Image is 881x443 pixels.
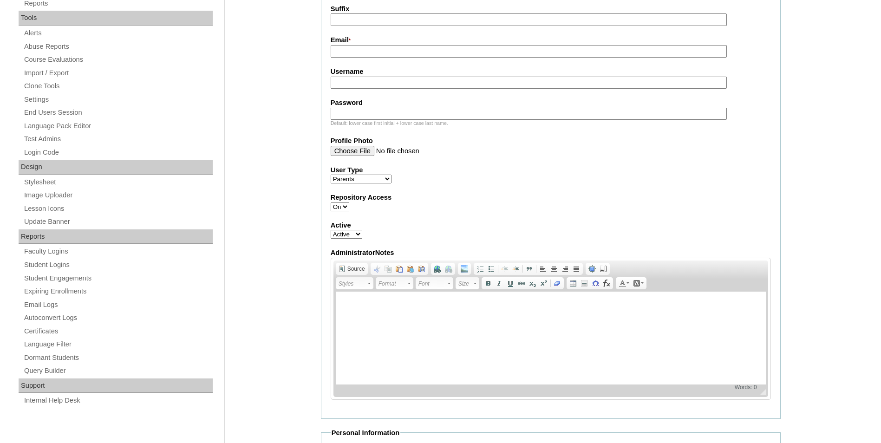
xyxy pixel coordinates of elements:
a: Faculty Logins [23,246,213,257]
a: Bold [483,278,494,288]
a: Paste from Word [416,264,427,274]
a: Email Logs [23,299,213,311]
a: Justify [571,264,582,274]
label: Active [331,221,771,230]
a: Lesson Icons [23,203,213,215]
label: User Type [331,165,771,175]
a: Settings [23,94,213,105]
a: Italic [494,278,505,288]
a: Source [337,264,367,274]
a: Clone Tools [23,80,213,92]
a: Table [568,278,579,288]
a: Autoconvert Logs [23,312,213,324]
a: Language Filter [23,339,213,350]
a: Unlink [443,264,454,274]
a: Copy [383,264,394,274]
a: Insert/Remove Numbered List [475,264,486,274]
label: AdministratorNotes [331,248,771,258]
a: Maximize [587,264,598,274]
span: Words: 0 [733,384,759,391]
a: Link [432,264,443,274]
label: Profile Photo [331,136,771,146]
div: Design [19,160,213,175]
a: End Users Session [23,107,213,118]
a: Remove Format [552,278,563,288]
span: Styles [339,278,366,289]
label: Password [331,98,771,108]
a: Dormant Students [23,352,213,364]
a: Align Left [537,264,548,274]
a: Strike Through [516,278,527,288]
a: Decrease Indent [499,264,510,274]
a: Insert Special Character [590,278,601,288]
a: Insert Equation [601,278,612,288]
a: Align Right [560,264,571,274]
a: Certificates [23,326,213,337]
a: Size [456,277,479,289]
a: Query Builder [23,365,213,377]
a: Paste as plain text [405,264,416,274]
a: Internal Help Desk [23,395,213,406]
a: Student Logins [23,259,213,271]
a: Font [416,277,453,289]
a: Center [548,264,560,274]
a: Text Color [617,278,631,288]
a: Background Color [631,278,646,288]
a: Abuse Reports [23,41,213,52]
span: Source [346,265,365,273]
div: Support [19,378,213,393]
legend: Personal Information [331,428,401,438]
a: Test Admins [23,133,213,145]
a: Paste [394,264,405,274]
a: Show Blocks [598,264,609,274]
a: Alerts [23,27,213,39]
a: Superscript [538,278,549,288]
iframe: Rich Text Editor, AdministratorNotes [336,292,766,384]
label: Email [331,35,771,46]
a: Increase Indent [510,264,522,274]
a: Image Uploader [23,189,213,201]
div: Reports [19,229,213,244]
span: Font [418,278,446,289]
a: Import / Export [23,67,213,79]
a: Student Engagements [23,273,213,284]
a: Cut [372,264,383,274]
span: Resize [755,389,766,395]
label: Suffix [331,4,771,14]
a: Format [376,277,413,289]
a: Add Image [459,264,470,274]
a: Block Quote [524,264,535,274]
a: Styles [336,277,373,289]
a: Insert/Remove Bulleted List [486,264,497,274]
div: Tools [19,11,213,26]
a: Stylesheet [23,176,213,188]
label: Repository Access [331,193,771,202]
span: Size [458,278,472,289]
a: Expiring Enrollments [23,286,213,297]
span: Format [379,278,406,289]
a: Subscript [527,278,538,288]
a: Login Code [23,147,213,158]
label: Username [331,67,771,77]
a: Course Evaluations [23,54,213,65]
div: Default: lower case first initial + lower case last name. [331,120,771,127]
a: Underline [505,278,516,288]
a: Insert Horizontal Line [579,278,590,288]
a: Update Banner [23,216,213,228]
div: Statistics [733,384,759,391]
a: Language Pack Editor [23,120,213,132]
